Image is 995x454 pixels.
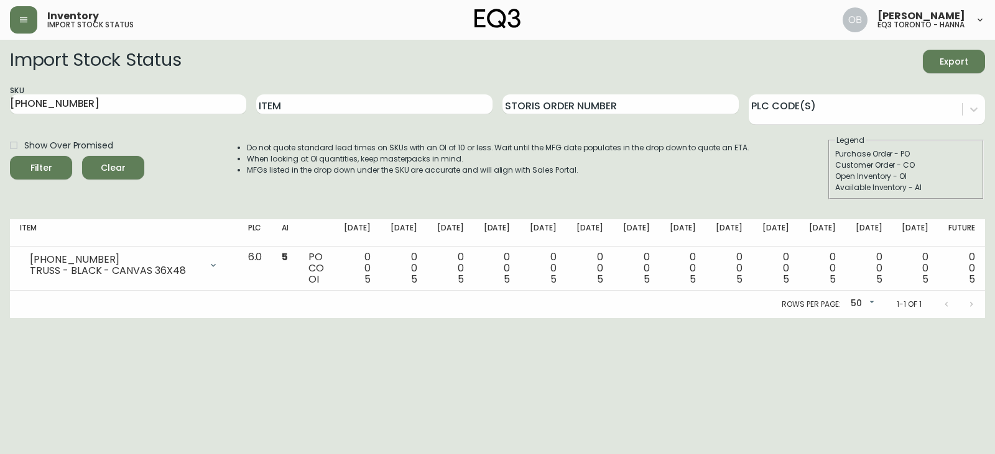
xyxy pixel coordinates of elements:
span: 5 [644,272,650,286]
span: 5 [282,250,288,264]
span: 5 [922,272,928,286]
div: [PHONE_NUMBER]TRUSS - BLACK - CANVAS 36X48 [20,252,228,279]
th: [DATE] [752,219,799,247]
h5: eq3 toronto - hanna [877,21,965,29]
span: 5 [458,272,464,286]
span: 5 [736,272,743,286]
th: Item [10,219,238,247]
button: Filter [10,156,72,179]
span: Show Over Promised [24,139,113,152]
div: Purchase Order - PO [835,148,977,160]
span: 5 [783,272,789,286]
th: [DATE] [474,219,521,247]
span: [PERSON_NAME] [877,11,965,21]
th: [DATE] [381,219,427,247]
div: 0 0 [344,252,371,285]
div: TRUSS - BLACK - CANVAS 36X48 [30,265,201,276]
img: logo [474,9,521,29]
li: When looking at OI quantities, keep masterpacks in mind. [247,153,749,165]
span: 5 [597,272,603,286]
span: 5 [876,272,882,286]
div: 0 0 [576,252,603,285]
div: 0 0 [530,252,557,285]
span: 5 [364,272,371,286]
div: 0 0 [391,252,417,285]
div: 0 0 [948,252,975,285]
button: Export [923,50,985,73]
div: 0 0 [437,252,464,285]
div: 0 0 [670,252,696,285]
div: 0 0 [484,252,511,285]
div: 0 0 [623,252,650,285]
th: [DATE] [334,219,381,247]
th: [DATE] [520,219,567,247]
div: [PHONE_NUMBER] [30,254,201,265]
div: 0 0 [902,252,928,285]
span: 5 [969,272,975,286]
img: 8e0065c524da89c5c924d5ed86cfe468 [843,7,868,32]
div: Customer Order - CO [835,160,977,171]
p: 1-1 of 1 [897,299,922,310]
button: Clear [82,156,144,179]
div: Open Inventory - OI [835,171,977,182]
th: PLC [238,219,272,247]
span: 5 [504,272,510,286]
div: 0 0 [762,252,789,285]
legend: Legend [835,135,866,146]
th: [DATE] [427,219,474,247]
th: [DATE] [660,219,706,247]
th: [DATE] [892,219,938,247]
span: 5 [830,272,836,286]
th: AI [272,219,298,247]
th: [DATE] [613,219,660,247]
li: MFGs listed in the drop down under the SKU are accurate and will align with Sales Portal. [247,165,749,176]
span: 5 [690,272,696,286]
p: Rows per page: [782,299,841,310]
span: 5 [550,272,557,286]
th: [DATE] [799,219,846,247]
div: 0 0 [809,252,836,285]
th: [DATE] [706,219,752,247]
div: 0 0 [856,252,882,285]
div: 0 0 [716,252,743,285]
div: 50 [846,294,877,314]
span: OI [308,272,319,286]
h5: import stock status [47,21,134,29]
th: [DATE] [567,219,613,247]
h2: Import Stock Status [10,50,181,73]
span: Inventory [47,11,99,21]
th: [DATE] [846,219,892,247]
td: 6.0 [238,247,272,291]
li: Do not quote standard lead times on SKUs with an OI of 10 or less. Wait until the MFG date popula... [247,142,749,153]
span: Clear [92,160,134,176]
div: Available Inventory - AI [835,182,977,193]
th: Future [938,219,985,247]
div: PO CO [308,252,324,285]
span: 5 [411,272,417,286]
span: Export [933,54,975,70]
